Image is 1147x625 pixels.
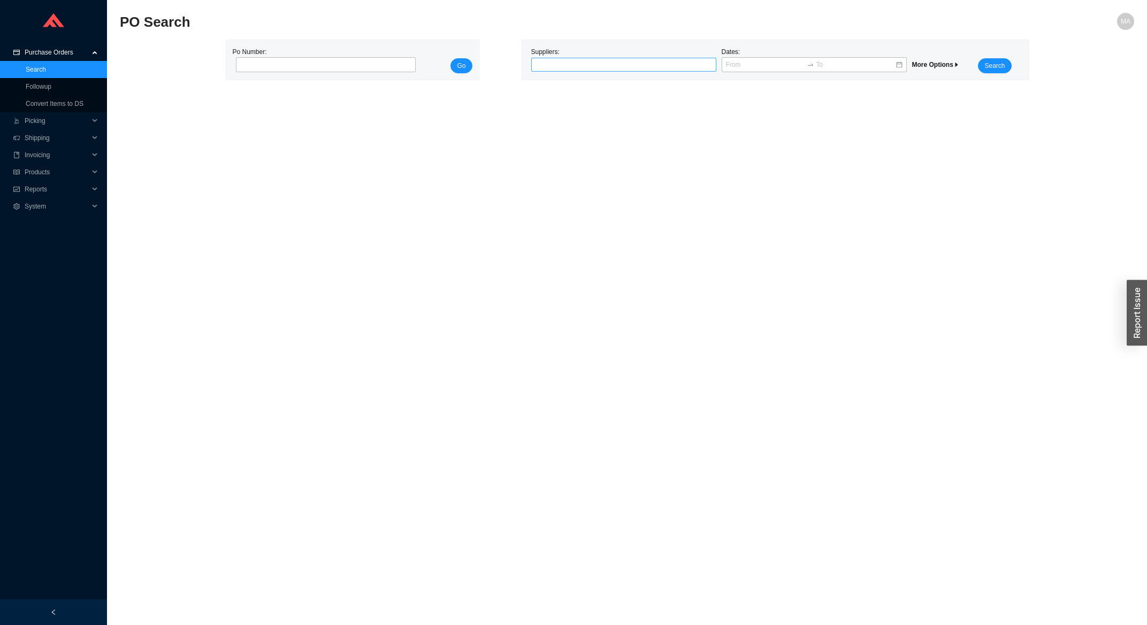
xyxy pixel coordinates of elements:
[13,203,20,210] span: setting
[50,609,57,615] span: left
[120,13,881,32] h2: PO Search
[13,49,20,56] span: credit-card
[13,186,20,192] span: fund
[529,47,719,73] div: Suppliers:
[25,164,89,181] span: Products
[233,47,412,73] div: Po Number:
[807,61,814,68] span: to
[13,152,20,158] span: book
[807,61,814,68] span: swap-right
[26,83,51,90] a: Followup
[816,59,895,70] input: To
[26,100,83,107] a: Convert Items to DS
[25,112,89,129] span: Picking
[25,129,89,146] span: Shipping
[984,60,1005,71] span: Search
[13,169,20,175] span: read
[726,59,805,70] input: From
[25,198,89,215] span: System
[978,58,1011,73] button: Search
[25,146,89,164] span: Invoicing
[25,181,89,198] span: Reports
[25,44,89,61] span: Purchase Orders
[912,61,960,68] span: More Options
[953,61,960,68] span: caret-right
[457,60,465,71] span: Go
[450,58,472,73] button: Go
[1121,13,1130,30] span: MA
[719,47,909,73] div: Dates:
[26,66,46,73] a: Search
